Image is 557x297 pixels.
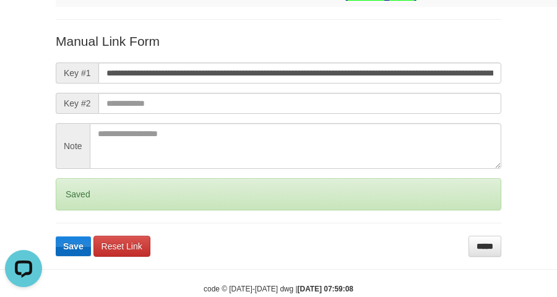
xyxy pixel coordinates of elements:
[93,236,150,257] a: Reset Link
[204,285,353,293] small: code © [DATE]-[DATE] dwg |
[56,32,501,50] p: Manual Link Form
[5,5,42,42] button: Open LiveChat chat widget
[56,178,501,210] div: Saved
[63,241,84,251] span: Save
[56,93,98,114] span: Key #2
[101,241,142,251] span: Reset Link
[298,285,353,293] strong: [DATE] 07:59:08
[56,236,91,256] button: Save
[56,123,90,169] span: Note
[56,62,98,84] span: Key #1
